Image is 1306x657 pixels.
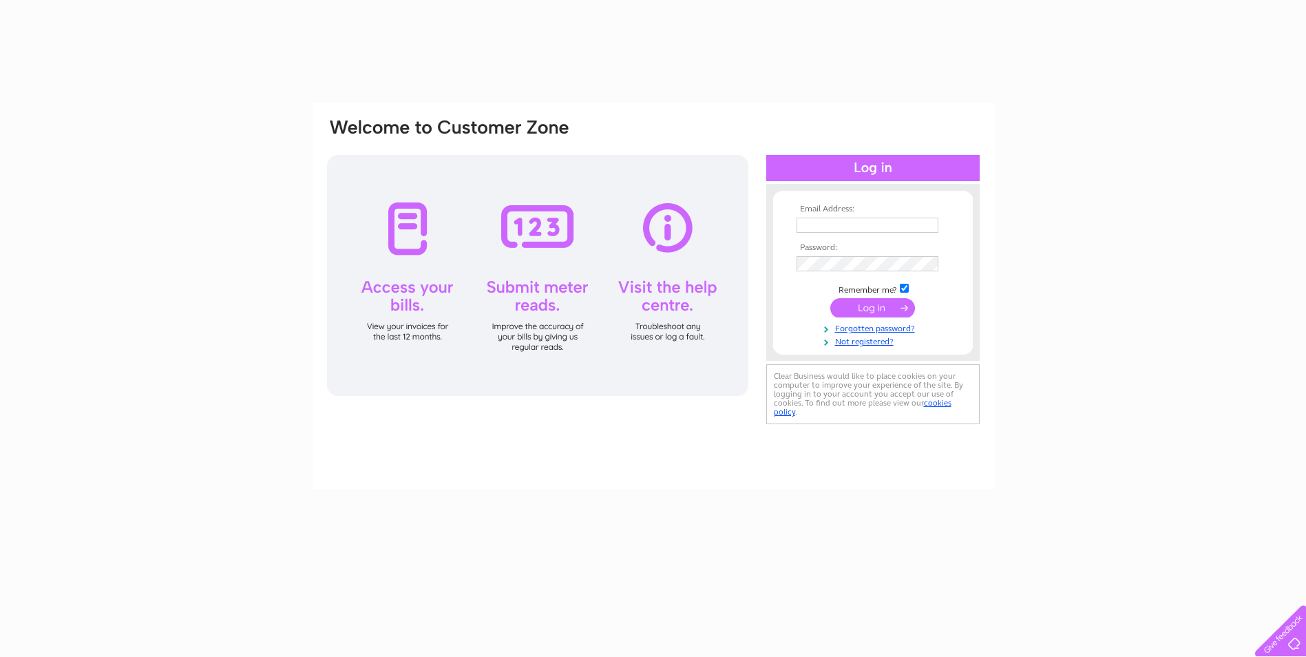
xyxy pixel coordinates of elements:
[766,364,980,424] div: Clear Business would like to place cookies on your computer to improve your experience of the sit...
[830,298,915,317] input: Submit
[793,282,953,295] td: Remember me?
[793,243,953,253] th: Password:
[774,398,951,417] a: cookies policy
[797,334,953,347] a: Not registered?
[797,321,953,334] a: Forgotten password?
[793,205,953,214] th: Email Address:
